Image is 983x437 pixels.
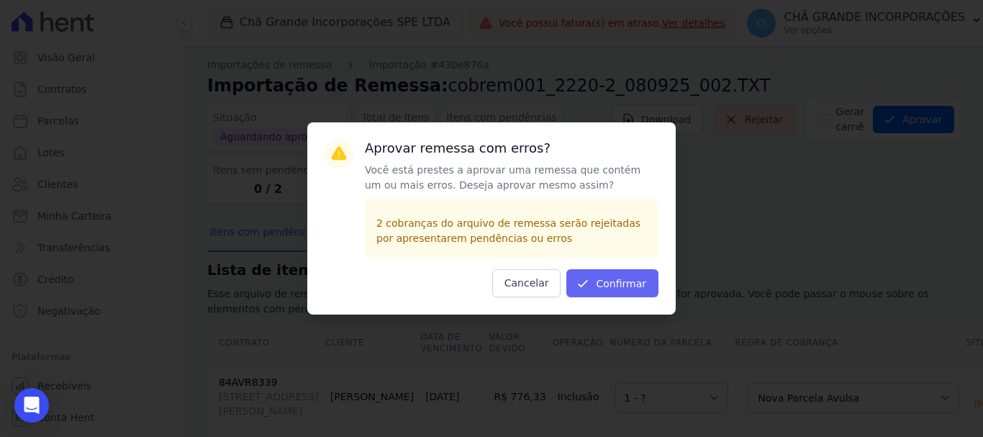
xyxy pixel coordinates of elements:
p: 2 cobranças do arquivo de remessa serão rejeitadas por apresentarem pendências ou erros [376,216,647,246]
div: Open Intercom Messenger [14,388,49,423]
p: Você está prestes a aprovar uma remessa que contém um ou mais erros. Deseja aprovar mesmo assim? [365,163,658,193]
button: Cancelar [492,269,561,297]
button: Confirmar [566,269,658,297]
h3: Aprovar remessa com erros? [365,140,658,157]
